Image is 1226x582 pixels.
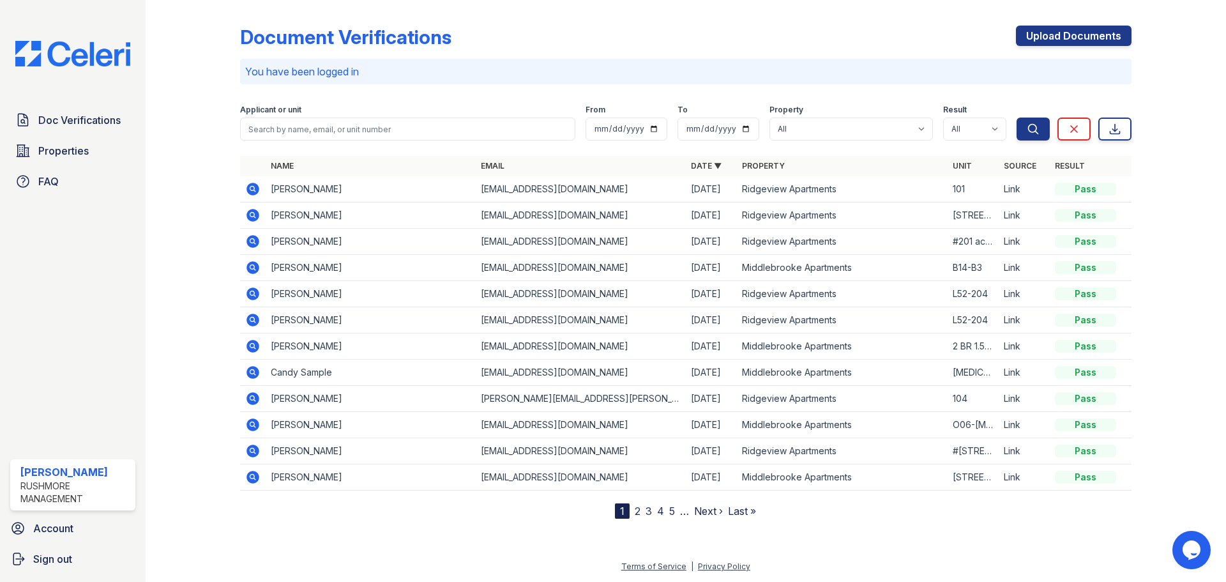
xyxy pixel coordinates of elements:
td: O06-[MEDICAL_DATA]-M [948,412,999,438]
td: [DATE] [686,229,737,255]
td: [PERSON_NAME] [266,464,476,491]
div: Pass [1055,340,1116,353]
td: #201 acct 394078 [948,229,999,255]
a: Name [271,161,294,171]
a: Result [1055,161,1085,171]
td: B14-B3 [948,255,999,281]
td: [DATE] [686,176,737,203]
td: Link [999,176,1050,203]
td: Link [999,333,1050,360]
td: Ridgeview Apartments [737,307,947,333]
td: [PERSON_NAME] [266,412,476,438]
a: Privacy Policy [698,562,750,571]
td: Candy Sample [266,360,476,386]
iframe: chat widget [1172,531,1213,569]
span: FAQ [38,174,59,189]
a: Email [481,161,504,171]
td: [EMAIL_ADDRESS][DOMAIN_NAME] [476,412,686,438]
div: [PERSON_NAME] [20,464,130,480]
div: Pass [1055,392,1116,405]
a: Properties [10,138,135,164]
label: Property [769,105,803,115]
a: Upload Documents [1016,26,1131,46]
a: Terms of Service [621,562,686,571]
div: Pass [1055,235,1116,248]
div: 1 [615,503,630,519]
a: 2 [635,505,640,517]
a: Sign out [5,546,140,572]
a: 4 [657,505,664,517]
td: Ridgeview Apartments [737,229,947,255]
td: [MEDICAL_DATA] [948,360,999,386]
td: [DATE] [686,386,737,412]
div: Pass [1055,471,1116,484]
a: 3 [646,505,652,517]
td: [PERSON_NAME] [266,255,476,281]
div: | [691,562,693,571]
span: … [680,503,689,519]
div: Rushmore Management [20,480,130,505]
label: From [586,105,605,115]
td: Link [999,464,1050,491]
td: [PERSON_NAME] [266,176,476,203]
td: [DATE] [686,438,737,464]
td: [DATE] [686,464,737,491]
a: 5 [669,505,675,517]
div: Pass [1055,183,1116,195]
a: Source [1004,161,1036,171]
td: Link [999,386,1050,412]
td: Link [999,307,1050,333]
td: Link [999,412,1050,438]
td: Middlebrooke Apartments [737,464,947,491]
td: Ridgeview Apartments [737,386,947,412]
td: [STREET_ADDRESS][PERSON_NAME] [948,464,999,491]
div: Pass [1055,209,1116,222]
td: Middlebrooke Apartments [737,333,947,360]
a: Next › [694,505,723,517]
td: L52-204 [948,281,999,307]
td: [DATE] [686,203,737,229]
span: Sign out [33,551,72,567]
td: [PERSON_NAME] [266,203,476,229]
td: Link [999,438,1050,464]
td: [PERSON_NAME] [266,333,476,360]
td: [PERSON_NAME] [266,229,476,255]
td: [EMAIL_ADDRESS][DOMAIN_NAME] [476,281,686,307]
td: [PERSON_NAME] [266,386,476,412]
a: Last » [728,505,756,517]
td: [EMAIL_ADDRESS][DOMAIN_NAME] [476,307,686,333]
p: You have been logged in [245,64,1126,79]
td: [PERSON_NAME] [266,307,476,333]
div: Pass [1055,418,1116,431]
td: Ridgeview Apartments [737,281,947,307]
label: Applicant or unit [240,105,301,115]
td: [EMAIL_ADDRESS][DOMAIN_NAME] [476,255,686,281]
td: [PERSON_NAME] [266,281,476,307]
label: To [677,105,688,115]
div: Pass [1055,445,1116,457]
td: Ridgeview Apartments [737,203,947,229]
td: Link [999,203,1050,229]
a: FAQ [10,169,135,194]
td: Middlebrooke Apartments [737,255,947,281]
td: [PERSON_NAME] [266,438,476,464]
td: [DATE] [686,333,737,360]
a: Date ▼ [691,161,722,171]
td: [PERSON_NAME][EMAIL_ADDRESS][PERSON_NAME][DOMAIN_NAME] [476,386,686,412]
span: Doc Verifications [38,112,121,128]
td: Link [999,229,1050,255]
img: CE_Logo_Blue-a8612792a0a2168367f1c8372b55b34899dd931a85d93a1a3d3e32e68fde9ad4.png [5,41,140,66]
div: Pass [1055,261,1116,274]
td: [DATE] [686,412,737,438]
td: [EMAIL_ADDRESS][DOMAIN_NAME] [476,203,686,229]
td: Ridgeview Apartments [737,438,947,464]
td: [EMAIL_ADDRESS][DOMAIN_NAME] [476,333,686,360]
div: Document Verifications [240,26,451,49]
a: Account [5,516,140,541]
a: Unit [953,161,972,171]
td: [EMAIL_ADDRESS][DOMAIN_NAME] [476,176,686,203]
td: L52-204 [948,307,999,333]
td: Link [999,255,1050,281]
a: Doc Verifications [10,107,135,133]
